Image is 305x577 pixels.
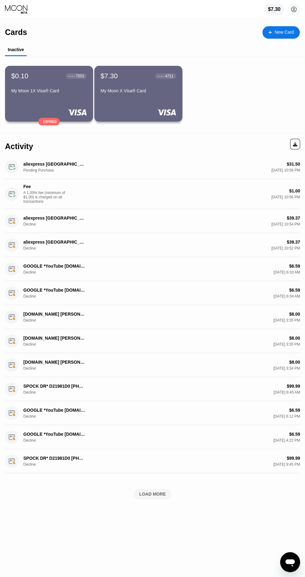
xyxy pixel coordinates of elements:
[274,270,300,274] div: [DATE] 6:33 AM
[273,342,300,347] div: [DATE] 3:35 PM
[289,336,300,341] div: $8.00
[94,66,182,122] div: $7.30● ● ● ●4711My Moon X Visa® Card
[23,360,86,365] div: [DOMAIN_NAME] [PERSON_NAME] US
[5,66,93,122] div: $0.10● ● ● ●7553My Moon 1X Visa® CardExpired
[289,264,300,269] div: $6.59
[23,384,86,389] div: SPOCK DR* D21981D0 [PHONE_NUMBER] CA
[5,377,300,401] div: SPOCK DR* D21981D0 [PHONE_NUMBER] CADecline$99.99[DATE] 6:45 AM
[23,408,86,413] div: GOOGLE *YouTube [DOMAIN_NAME][URL][GEOGRAPHIC_DATA]
[280,552,300,572] iframe: Bouton de lancement de la fenêtre de messagerie
[23,168,54,172] div: Pending Purchase
[289,408,300,413] div: $6.59
[23,184,86,189] div: Fee
[23,270,54,274] div: Decline
[165,74,173,78] div: 4711
[23,162,86,167] div: aliexpress [GEOGRAPHIC_DATA] [GEOGRAPHIC_DATA]
[287,456,300,461] div: $99.99
[273,462,300,467] div: [DATE] 9:45 PM
[5,142,33,151] div: Activity
[5,329,300,353] div: [DOMAIN_NAME] [PERSON_NAME] USDecline$8.00[DATE] 3:35 PM
[273,438,300,443] div: [DATE] 4:22 PM
[274,390,300,395] div: [DATE] 6:45 AM
[23,390,54,395] div: Decline
[5,233,300,257] div: aliexpress [GEOGRAPHIC_DATA] [GEOGRAPHIC_DATA]Decline$39.37[DATE] 10:52 PM
[23,432,86,437] div: GOOGLE *YouTube [DOMAIN_NAME][URL][GEOGRAPHIC_DATA]
[274,294,300,298] div: [DATE] 6:34 AM
[287,162,300,167] div: $31.50
[5,28,27,37] div: Cards
[23,294,54,298] div: Decline
[271,246,300,250] div: [DATE] 10:52 PM
[23,438,54,443] div: Decline
[268,7,280,12] div: $7.30
[273,414,300,419] div: [DATE] 6:12 PM
[23,240,86,245] div: aliexpress [GEOGRAPHIC_DATA] [GEOGRAPHIC_DATA]
[271,222,300,226] div: [DATE] 10:54 PM
[274,30,294,35] div: New Card
[5,449,300,473] div: SPOCK DR* D21981D0 [PHONE_NUMBER] CADecline$99.99[DATE] 9:45 PM
[158,75,164,77] div: ● ● ● ●
[23,288,86,293] div: GOOGLE *YouTube [DOMAIN_NAME][URL][GEOGRAPHIC_DATA]
[271,195,300,199] div: [DATE] 10:56 PM
[265,3,284,16] div: $7.30
[5,179,300,209] div: FeeA 1.00% fee (minimum of $1.00) is charged on all transactions$1.00[DATE] 10:56 PM
[273,366,300,371] div: [DATE] 3:34 PM
[5,401,300,425] div: GOOGLE *YouTube [DOMAIN_NAME][URL][GEOGRAPHIC_DATA]Decline$6.59[DATE] 6:12 PM
[287,216,300,221] div: $39.37
[23,191,70,204] div: A 1.00% fee (minimum of $1.00) is charged on all transactions
[68,75,75,77] div: ● ● ● ●
[76,74,84,78] div: 7553
[287,240,300,245] div: $39.37
[11,88,87,93] div: My Moon 1X Visa® Card
[271,168,300,172] div: [DATE] 10:56 PM
[262,26,300,39] div: New Card
[5,281,300,305] div: GOOGLE *YouTube [DOMAIN_NAME][URL][GEOGRAPHIC_DATA]Decline$6.59[DATE] 6:34 AM
[8,47,24,52] div: Inactive
[5,425,300,449] div: GOOGLE *YouTube [DOMAIN_NAME][URL][GEOGRAPHIC_DATA]Decline$6.59[DATE] 4:22 PM
[23,312,86,317] div: [DOMAIN_NAME] [PERSON_NAME] US
[273,318,300,322] div: [DATE] 3:35 PM
[11,72,28,80] div: $0.10
[5,257,300,281] div: GOOGLE *YouTube [DOMAIN_NAME][URL][GEOGRAPHIC_DATA]Decline$6.59[DATE] 6:33 AM
[23,342,54,347] div: Decline
[289,432,300,437] div: $6.59
[5,155,300,179] div: aliexpress [GEOGRAPHIC_DATA] [GEOGRAPHIC_DATA]Pending Purchase$31.50[DATE] 10:56 PM
[23,318,54,322] div: Decline
[139,491,166,497] div: LOAD MORE
[23,246,54,250] div: Decline
[5,353,300,377] div: [DOMAIN_NAME] [PERSON_NAME] USDecline$8.00[DATE] 3:34 PM
[23,462,54,467] div: Decline
[23,216,86,221] div: aliexpress [GEOGRAPHIC_DATA] [GEOGRAPHIC_DATA]
[289,288,300,293] div: $6.59
[23,456,86,461] div: SPOCK DR* D21981D0 [PHONE_NUMBER] CA
[23,336,86,341] div: [DOMAIN_NAME] [PERSON_NAME] US
[289,360,300,365] div: $8.00
[5,305,300,329] div: [DOMAIN_NAME] [PERSON_NAME] USDecline$8.00[DATE] 3:35 PM
[43,120,57,124] div: Expired
[5,209,300,233] div: aliexpress [GEOGRAPHIC_DATA] [GEOGRAPHIC_DATA]Decline$39.37[DATE] 10:54 PM
[289,312,300,317] div: $8.00
[101,88,176,93] div: My Moon X Visa® Card
[23,264,86,269] div: GOOGLE *YouTube [DOMAIN_NAME][URL][GEOGRAPHIC_DATA]
[289,188,300,193] div: $1.00
[23,414,54,419] div: Decline
[5,489,300,499] div: LOAD MORE
[287,384,300,389] div: $99.99
[23,222,54,226] div: Decline
[101,72,118,80] div: $7.30
[23,366,54,371] div: Decline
